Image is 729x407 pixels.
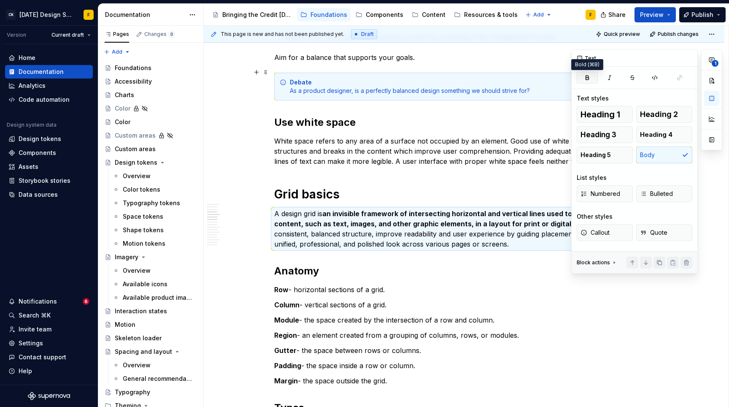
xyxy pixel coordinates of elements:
[274,301,300,309] strong: Column
[101,142,200,156] a: Custom areas
[274,264,654,278] h2: Anatomy
[5,160,93,174] a: Assets
[274,187,654,202] h1: Grid basics
[19,367,32,375] div: Help
[5,323,93,336] a: Invite team
[19,54,35,62] div: Home
[5,350,93,364] button: Contact support
[115,347,172,356] div: Spacing and layout
[115,131,156,140] div: Custom areas
[123,361,151,369] div: Overview
[596,7,631,22] button: Share
[274,209,637,228] strong: an invisible framework of intersecting horizontal and vertical lines used to organize and align c...
[123,199,180,207] div: Typography tokens
[109,358,200,372] a: Overview
[19,81,46,90] div: Analytics
[101,331,200,345] a: Skeleton loader
[109,291,200,304] a: Available product imagery
[221,31,344,38] span: This page is new and has not been published yet.
[109,196,200,210] a: Typography tokens
[5,188,93,201] a: Data sources
[19,163,38,171] div: Assets
[115,118,130,126] div: Color
[274,300,654,310] p: - vertical sections of a grid.
[101,75,200,88] a: Accessibility
[51,32,84,38] span: Current draft
[101,115,200,129] a: Color
[19,311,51,320] div: Search ⌘K
[5,309,93,322] button: Search ⌘K
[19,149,56,157] div: Components
[19,353,66,361] div: Contact support
[115,91,134,99] div: Charts
[19,297,57,306] div: Notifications
[123,226,164,234] div: Shape tokens
[105,31,129,38] div: Pages
[5,93,93,106] a: Code automation
[274,376,654,386] p: - the space outside the grid.
[115,77,152,86] div: Accessibility
[533,11,544,18] span: Add
[593,28,644,40] button: Quick preview
[274,346,297,355] strong: Gutter
[274,361,301,370] strong: Padding
[6,10,16,20] div: CK
[87,11,90,18] div: F
[19,176,70,185] div: Storybook stories
[115,64,151,72] div: Foundations
[274,116,654,129] h2: Use white space
[5,295,93,308] button: Notifications6
[115,158,157,167] div: Design tokens
[5,336,93,350] a: Settings
[28,392,70,400] svg: Supernova Logo
[634,7,676,22] button: Preview
[7,32,26,38] div: Version
[101,88,200,102] a: Charts
[109,264,200,277] a: Overview
[352,8,407,22] a: Components
[101,250,200,264] a: Imagery
[115,388,150,396] div: Typography
[101,304,200,318] a: Interaction states
[274,330,654,340] p: - an element created from a grouping of columns, rows, or modules.
[115,104,130,113] div: Color
[109,183,200,196] a: Color tokens
[5,79,93,92] a: Analytics
[571,59,603,70] div: Bold (⌘B)
[123,266,151,275] div: Overview
[115,320,135,329] div: Motion
[274,316,299,324] strong: Module
[2,5,96,24] button: CK[DATE] Design SystemF
[105,11,185,19] div: Documentation
[274,52,654,62] p: Aim for a balance that supports your goals.
[101,102,200,115] a: Color
[222,11,292,19] div: Bringing the Credit [DATE] brand to life across products
[19,68,64,76] div: Documentation
[101,129,200,142] a: Custom areas
[115,307,167,315] div: Interaction states
[274,361,654,371] p: - the space inside a row or column.
[523,9,554,21] button: Add
[123,185,160,194] div: Color tokens
[101,385,200,399] a: Typography
[5,364,93,378] button: Help
[408,8,449,22] a: Content
[109,277,200,291] a: Available icons
[5,65,93,79] a: Documentation
[366,11,403,19] div: Components
[19,95,70,104] div: Code automation
[5,51,93,65] a: Home
[101,46,133,58] button: Add
[209,8,295,22] a: Bringing the Credit [DATE] brand to life across products
[101,156,200,169] a: Design tokens
[109,210,200,223] a: Space tokens
[83,298,89,305] span: 6
[123,280,167,288] div: Available icons
[5,146,93,160] a: Components
[290,78,648,95] div: As a product designer, is a perfectly balanced design something we should strive for?
[19,11,73,19] div: [DATE] Design System
[274,345,654,355] p: - the space between rows or columns.
[5,132,93,146] a: Design tokens
[640,11,664,19] span: Preview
